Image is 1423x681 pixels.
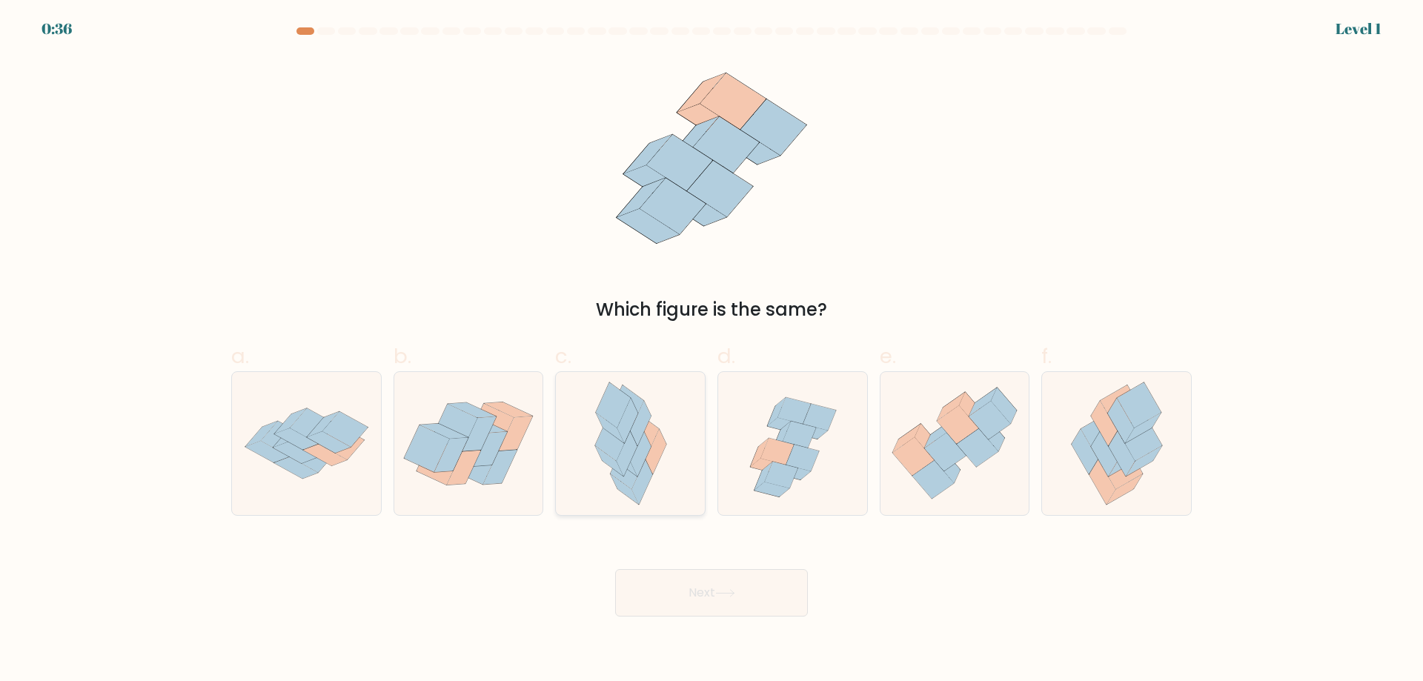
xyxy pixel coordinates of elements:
[1336,18,1381,40] div: Level 1
[717,342,735,371] span: d.
[880,342,896,371] span: e.
[615,569,808,617] button: Next
[555,342,571,371] span: c.
[231,342,249,371] span: a.
[42,18,72,40] div: 0:36
[240,296,1183,323] div: Which figure is the same?
[1041,342,1052,371] span: f.
[394,342,411,371] span: b.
